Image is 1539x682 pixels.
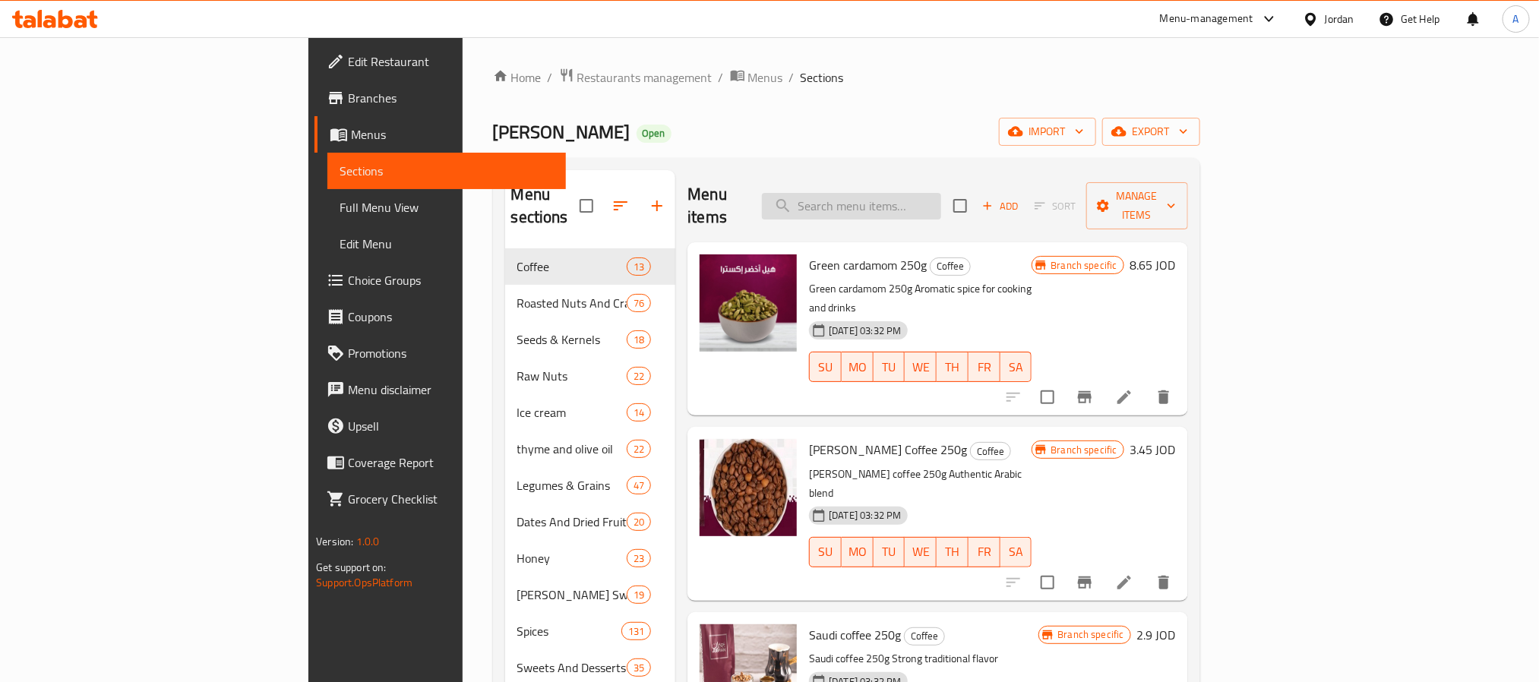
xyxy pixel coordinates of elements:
[340,198,553,216] span: Full Menu View
[314,481,565,517] a: Grocery Checklist
[505,431,676,467] div: thyme and olive oil22
[517,257,627,276] span: Coffee
[505,467,676,504] div: Legumes & Grains47
[930,257,971,276] div: Coffee
[505,613,676,649] div: Spices131
[493,115,630,149] span: [PERSON_NAME]
[976,194,1025,218] button: Add
[1086,182,1188,229] button: Manage items
[559,68,713,87] a: Restaurants management
[823,324,907,338] span: [DATE] 03:32 PM
[1114,122,1188,141] span: export
[969,352,1000,382] button: FR
[1007,356,1026,378] span: SA
[842,537,874,567] button: MO
[816,541,836,563] span: SU
[517,476,627,494] span: Legumes & Grains
[762,193,941,219] input: search
[493,68,1200,87] nav: breadcrumb
[627,549,651,567] div: items
[627,296,650,311] span: 76
[505,540,676,576] div: Honey23
[517,403,627,422] span: Ice cream
[348,89,553,107] span: Branches
[627,551,650,566] span: 23
[1025,194,1086,218] span: Select section first
[348,344,553,362] span: Promotions
[1513,11,1519,27] span: A
[1130,254,1176,276] h6: 8.65 JOD
[905,537,937,567] button: WE
[970,442,1011,460] div: Coffee
[1146,564,1182,601] button: delete
[627,369,650,384] span: 22
[340,235,553,253] span: Edit Menu
[314,371,565,408] a: Menu disclaimer
[789,68,795,87] li: /
[1000,537,1032,567] button: SA
[637,125,672,143] div: Open
[627,257,651,276] div: items
[1011,122,1084,141] span: import
[700,254,797,352] img: Green cardamom 250g
[505,321,676,358] div: Seeds & Kernels18
[356,532,380,551] span: 1.0.0
[971,443,1010,460] span: Coffee
[1325,11,1354,27] div: Jordan
[348,271,553,289] span: Choice Groups
[314,298,565,335] a: Coupons
[505,285,676,321] div: Roasted Nuts And Crackers76
[327,226,565,262] a: Edit Menu
[730,68,783,87] a: Menus
[517,513,627,531] div: Dates And Dried Fruits
[627,513,651,531] div: items
[1102,118,1200,146] button: export
[931,257,970,275] span: Coffee
[1146,379,1182,415] button: delete
[880,541,899,563] span: TU
[809,279,1032,317] p: Green cardamom 250g Aromatic spice for cooking and drinks
[801,68,844,87] span: Sections
[905,352,937,382] button: WE
[348,417,553,435] span: Upsell
[517,586,627,604] div: Jubran Sweets
[505,358,676,394] div: Raw Nuts22
[517,367,627,385] span: Raw Nuts
[517,549,627,567] div: Honey
[517,294,627,312] span: Roasted Nuts And Crackers
[687,183,743,229] h2: Menu items
[351,125,553,144] span: Menus
[314,43,565,80] a: Edit Restaurant
[314,262,565,298] a: Choice Groups
[809,649,1038,668] p: Saudi coffee 250g Strong traditional flavor
[911,356,931,378] span: WE
[816,356,836,378] span: SU
[937,537,969,567] button: TH
[505,394,676,431] div: Ice cream14
[316,557,386,577] span: Get support on:
[627,440,651,458] div: items
[1032,381,1063,413] span: Select to update
[517,440,627,458] div: thyme and olive oil
[570,190,602,222] span: Select all sections
[848,356,867,378] span: MO
[980,197,1021,215] span: Add
[999,118,1096,146] button: import
[700,439,797,536] img: Jubran Coffee 250g
[517,658,627,677] div: Sweets And Desserts
[1051,627,1130,642] span: Branch specific
[1130,439,1176,460] h6: 3.45 JOD
[505,576,676,613] div: [PERSON_NAME] Sweets19
[627,367,651,385] div: items
[1067,564,1103,601] button: Branch-specific-item
[348,453,553,472] span: Coverage Report
[719,68,724,87] li: /
[348,490,553,508] span: Grocery Checklist
[1098,187,1176,225] span: Manage items
[316,532,353,551] span: Version:
[627,294,651,312] div: items
[823,508,907,523] span: [DATE] 03:32 PM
